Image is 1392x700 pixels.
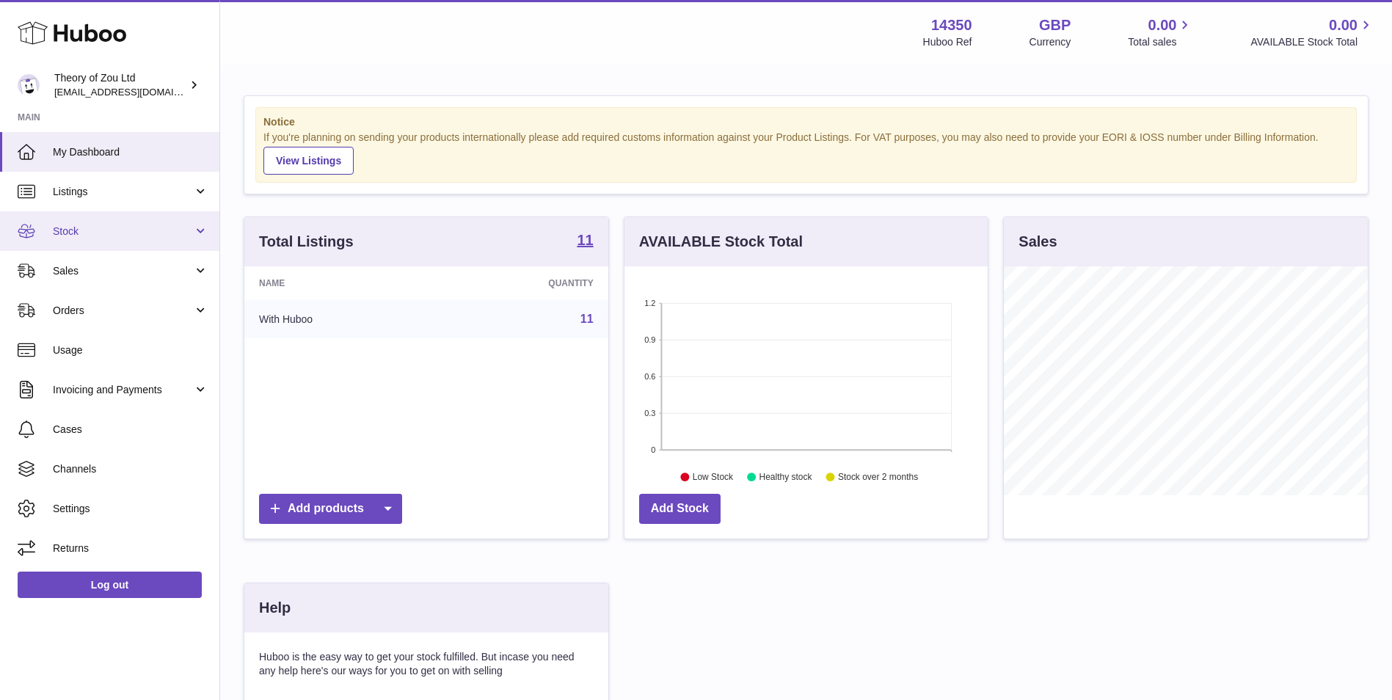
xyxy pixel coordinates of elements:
text: Healthy stock [759,472,812,482]
div: Theory of Zou Ltd [54,71,186,99]
strong: 11 [577,233,593,247]
a: Add products [259,494,402,524]
h3: Total Listings [259,232,354,252]
text: 0.6 [644,372,655,381]
h3: Sales [1019,232,1057,252]
span: Usage [53,343,208,357]
text: 0 [651,445,655,454]
h3: Help [259,598,291,618]
td: With Huboo [244,300,436,338]
span: Returns [53,542,208,555]
strong: GBP [1039,15,1071,35]
span: Cases [53,423,208,437]
strong: Notice [263,115,1349,129]
span: Total sales [1128,35,1193,49]
img: internalAdmin-14350@internal.huboo.com [18,74,40,96]
span: Stock [53,225,193,238]
span: Orders [53,304,193,318]
text: 0.9 [644,335,655,344]
a: 0.00 Total sales [1128,15,1193,49]
div: If you're planning on sending your products internationally please add required customs informati... [263,131,1349,175]
div: Huboo Ref [923,35,972,49]
a: 0.00 AVAILABLE Stock Total [1250,15,1374,49]
th: Quantity [436,266,608,300]
span: Settings [53,502,208,516]
span: [EMAIL_ADDRESS][DOMAIN_NAME] [54,86,216,98]
a: Log out [18,572,202,598]
text: 0.3 [644,409,655,418]
div: Currency [1030,35,1071,49]
span: My Dashboard [53,145,208,159]
a: View Listings [263,147,354,175]
text: 1.2 [644,299,655,307]
text: Stock over 2 months [838,472,918,482]
span: 0.00 [1329,15,1358,35]
th: Name [244,266,436,300]
span: 0.00 [1148,15,1177,35]
span: Listings [53,185,193,199]
text: Low Stock [693,472,734,482]
span: Channels [53,462,208,476]
span: Invoicing and Payments [53,383,193,397]
a: Add Stock [639,494,721,524]
a: 11 [577,233,593,250]
span: Sales [53,264,193,278]
h3: AVAILABLE Stock Total [639,232,803,252]
strong: 14350 [931,15,972,35]
span: AVAILABLE Stock Total [1250,35,1374,49]
a: 11 [580,313,594,325]
p: Huboo is the easy way to get your stock fulfilled. But incase you need any help here's our ways f... [259,650,594,678]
